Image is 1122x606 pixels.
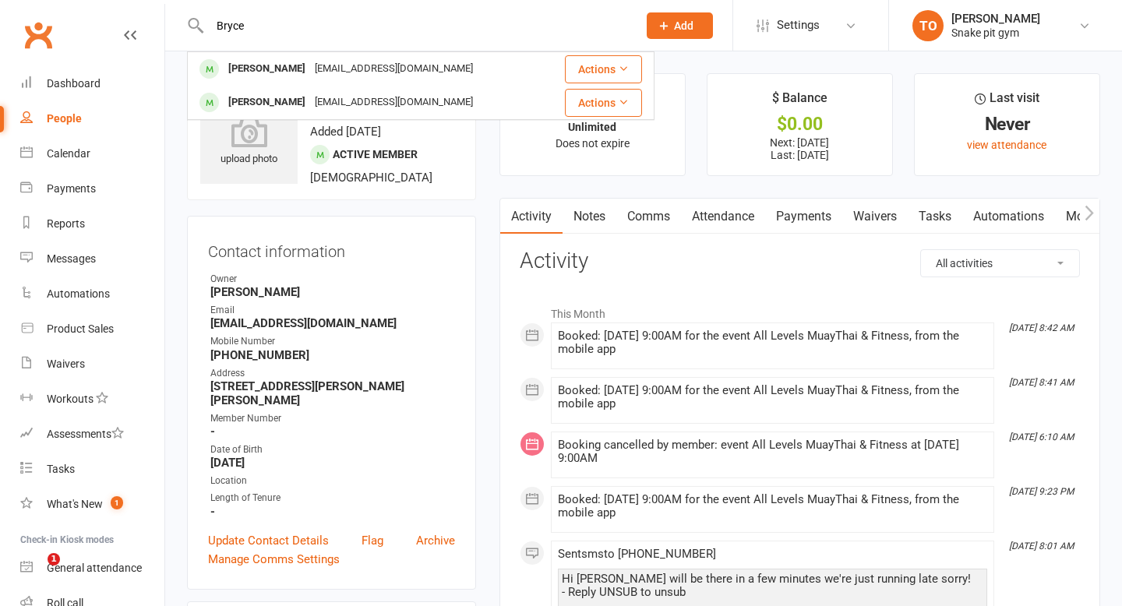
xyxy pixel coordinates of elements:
[210,366,455,381] div: Address
[558,547,716,561] span: Sent sms to [PHONE_NUMBER]
[47,252,96,265] div: Messages
[20,206,164,241] a: Reports
[19,16,58,55] a: Clubworx
[210,348,455,362] strong: [PHONE_NUMBER]
[210,505,455,519] strong: -
[500,199,563,234] a: Activity
[47,77,101,90] div: Dashboard
[674,19,693,32] span: Add
[975,88,1039,116] div: Last visit
[210,316,455,330] strong: [EMAIL_ADDRESS][DOMAIN_NAME]
[208,550,340,569] a: Manage Comms Settings
[558,439,987,465] div: Booking cancelled by member: event All Levels MuayThai & Fitness at [DATE] 9:00AM
[20,347,164,382] a: Waivers
[310,91,478,114] div: [EMAIL_ADDRESS][DOMAIN_NAME]
[48,553,60,565] span: 1
[772,88,827,116] div: $ Balance
[568,121,616,133] strong: Unlimited
[310,171,432,185] span: [DEMOGRAPHIC_DATA]
[16,553,53,590] iframe: Intercom live chat
[777,8,820,43] span: Settings
[210,379,455,407] strong: [STREET_ADDRESS][PERSON_NAME][PERSON_NAME]
[210,303,455,318] div: Email
[20,312,164,347] a: Product Sales
[20,487,164,522] a: What's New1
[962,199,1055,234] a: Automations
[210,411,455,426] div: Member Number
[681,199,765,234] a: Attendance
[310,125,381,139] time: Added [DATE]
[47,428,124,440] div: Assessments
[912,10,944,41] div: TO
[565,55,642,83] button: Actions
[1009,486,1074,497] i: [DATE] 9:23 PM
[951,26,1040,40] div: Snake pit gym
[1009,541,1074,551] i: [DATE] 8:01 AM
[47,358,85,370] div: Waivers
[1009,377,1074,388] i: [DATE] 8:41 AM
[47,393,93,405] div: Workouts
[558,384,987,410] div: Booked: [DATE] 9:00AM for the event All Levels MuayThai & Fitness, from the mobile app
[563,199,616,234] a: Notes
[562,573,983,599] div: Hi [PERSON_NAME] will be there in a few minutes we're just running late sorry! - Reply UNSUB to u...
[20,382,164,417] a: Workouts
[416,531,455,550] a: Archive
[20,136,164,171] a: Calendar
[20,101,164,136] a: People
[722,136,878,161] p: Next: [DATE] Last: [DATE]
[210,334,455,349] div: Mobile Number
[208,237,455,260] h3: Contact information
[616,199,681,234] a: Comms
[47,112,82,125] div: People
[210,272,455,287] div: Owner
[111,496,123,509] span: 1
[47,287,110,300] div: Automations
[20,171,164,206] a: Payments
[333,148,418,160] span: Active member
[842,199,908,234] a: Waivers
[362,531,383,550] a: Flag
[520,298,1080,322] li: This Month
[556,137,630,150] span: Does not expire
[210,442,455,457] div: Date of Birth
[210,425,455,439] strong: -
[908,199,962,234] a: Tasks
[47,217,85,230] div: Reports
[47,498,103,510] div: What's New
[20,241,164,277] a: Messages
[765,199,842,234] a: Payments
[47,182,96,195] div: Payments
[208,531,329,550] a: Update Contact Details
[210,474,455,488] div: Location
[20,551,164,586] a: General attendance kiosk mode
[310,58,478,80] div: [EMAIL_ADDRESS][DOMAIN_NAME]
[47,147,90,160] div: Calendar
[929,116,1085,132] div: Never
[20,417,164,452] a: Assessments
[558,493,987,520] div: Booked: [DATE] 9:00AM for the event All Levels MuayThai & Fitness, from the mobile app
[47,562,142,574] div: General attendance
[224,91,310,114] div: [PERSON_NAME]
[210,285,455,299] strong: [PERSON_NAME]
[200,116,298,167] div: upload photo
[722,116,878,132] div: $0.00
[565,89,642,117] button: Actions
[520,249,1080,273] h3: Activity
[210,491,455,506] div: Length of Tenure
[47,463,75,475] div: Tasks
[558,329,987,356] div: Booked: [DATE] 9:00AM for the event All Levels MuayThai & Fitness, from the mobile app
[967,139,1046,151] a: view attendance
[224,58,310,80] div: [PERSON_NAME]
[47,322,114,335] div: Product Sales
[205,15,626,37] input: Search...
[1009,322,1074,333] i: [DATE] 8:42 AM
[1009,432,1074,442] i: [DATE] 6:10 AM
[20,452,164,487] a: Tasks
[647,12,713,39] button: Add
[210,456,455,470] strong: [DATE]
[20,277,164,312] a: Automations
[20,66,164,101] a: Dashboard
[951,12,1040,26] div: [PERSON_NAME]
